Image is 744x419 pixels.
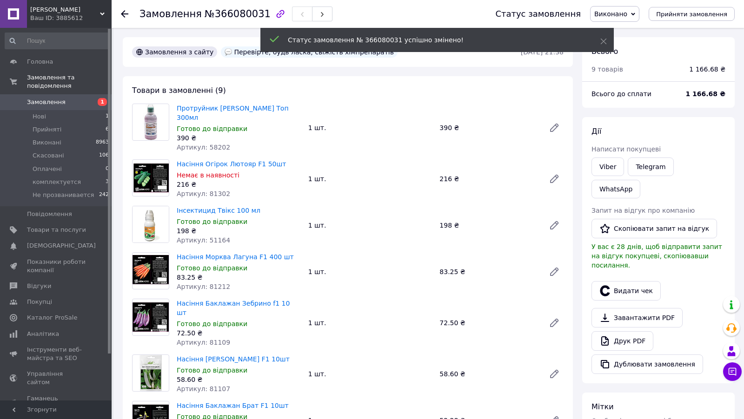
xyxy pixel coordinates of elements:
span: Виконано [594,10,627,18]
a: Насіння [PERSON_NAME] F1 10шт [177,355,290,363]
span: Артикул: 51164 [177,236,230,244]
a: Редагувати [545,262,564,281]
span: Немає в наявності [177,171,239,179]
span: Гаманець компанії [27,394,86,411]
img: Насіння Огірок Лютояр F1 50шт [133,164,169,192]
a: Редагувати [545,365,564,383]
span: Готово до відправки [177,218,247,225]
img: Насіння Баклажан Мобі Дік F1 10шт [139,355,161,391]
span: Товари в замовленні (9) [132,86,226,95]
div: 1 шт. [305,265,436,278]
div: 390 ₴ [177,133,301,143]
span: Замовлення та повідомлення [27,73,112,90]
div: 198 ₴ [177,226,301,236]
button: Прийняти замовлення [649,7,735,21]
a: Насіння Баклажан Зебрино f1 10 шт [177,300,290,316]
span: 0 [106,165,109,173]
a: Завантажити PDF [591,308,683,327]
div: 216 ₴ [177,180,301,189]
div: 216 ₴ [436,172,541,185]
a: Telegram [628,157,673,176]
span: Головна [27,58,53,66]
span: №366080031 [205,8,271,20]
a: WhatsApp [591,180,640,198]
span: Артикул: 81212 [177,283,230,290]
span: Прийняті [33,125,61,134]
span: Замовлення [139,8,202,20]
div: 72.50 ₴ [177,328,301,338]
span: Покупці [27,298,52,306]
div: Замовлення з сайту [132,46,217,58]
span: Повідомлення [27,210,72,218]
div: Повернутися назад [121,9,128,19]
div: 72.50 ₴ [436,316,541,329]
button: Чат з покупцем [723,362,742,381]
div: 1 шт. [305,367,436,380]
a: Друк PDF [591,331,653,351]
span: Показники роботи компанії [27,258,86,275]
span: Готово до відправки [177,264,247,272]
a: Насіння Морква Лагуна F1 400 шт [177,253,294,261]
span: Відгуки [27,282,51,290]
span: 6 [106,125,109,134]
div: Статус замовлення [495,9,581,19]
div: 58.60 ₴ [436,367,541,380]
span: Артикул: 81302 [177,190,230,197]
span: Дії [591,127,601,136]
span: 9 товарів [591,65,623,73]
div: 1 166.68 ₴ [689,65,725,74]
div: 1 шт. [305,121,436,134]
img: Протруйник Селест Топ 300мл [137,104,165,140]
span: Запит на відгук про компанію [591,207,695,214]
div: Ваш ID: 3885612 [30,14,112,22]
input: Пошук [5,33,110,49]
span: Світ Насіння [30,6,100,14]
span: Мітки [591,402,614,411]
a: Насіння Огірок Лютояр F1 50шт [177,160,286,168]
div: 1 шт. [305,172,436,185]
span: Всього до сплати [591,90,651,98]
a: Насіння Баклажан Брат F1 10шт [177,402,289,409]
span: 1 [98,98,107,106]
div: 83.25 ₴ [177,273,301,282]
span: [DEMOGRAPHIC_DATA] [27,242,96,250]
span: Інструменти веб-майстра та SEO [27,346,86,362]
span: Скасовані [33,151,64,160]
b: 1 166.68 ₴ [685,90,725,98]
span: Готово до відправки [177,320,247,327]
span: 3 [106,178,109,186]
span: Нові [33,112,46,121]
div: 1 шт. [305,219,436,232]
div: 198 ₴ [436,219,541,232]
span: 242 [99,191,109,199]
span: Артикул: 58202 [177,144,230,151]
span: 8963 [96,138,109,147]
span: Готово до відправки [177,125,247,132]
div: Перевірте, будь ласка, свіжість хімпрепаратів [221,46,398,58]
div: 58.60 ₴ [177,375,301,384]
div: 390 ₴ [436,121,541,134]
span: 1 [106,112,109,121]
a: Інсектицид Твікс 100 мл [177,207,260,214]
div: 83.25 ₴ [436,265,541,278]
img: Насіння Морква Лагуна F1 400 шт [133,255,169,286]
span: Управління сайтом [27,370,86,386]
span: Написати покупцеві [591,145,661,153]
a: Редагувати [545,314,564,332]
a: Редагувати [545,118,564,137]
div: 1 шт. [305,316,436,329]
span: Замовлення [27,98,66,106]
span: У вас є 28 днів, щоб відправити запит на відгук покупцеві, скопіювавши посилання. [591,243,722,269]
img: :speech_balloon: [225,48,232,56]
span: комплектуется [33,178,81,186]
span: Каталог ProSale [27,314,77,322]
span: Товари та послуги [27,226,86,234]
a: Viber [591,157,624,176]
span: Не прозванивается [33,191,94,199]
img: Насіння Баклажан Зебрино f1 10 шт [133,302,169,332]
div: Статус замовлення № 366080031 успішно змінено! [288,35,577,45]
span: Виконані [33,138,61,147]
span: Артикул: 81107 [177,385,230,393]
span: Артикул: 81109 [177,339,230,346]
a: Протруйник [PERSON_NAME] Топ 300мл [177,105,289,121]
